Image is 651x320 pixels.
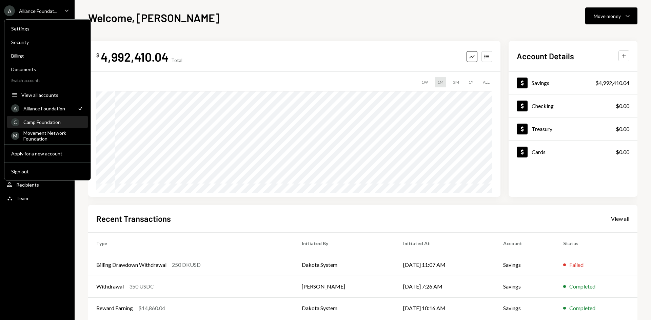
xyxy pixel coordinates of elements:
[611,215,629,222] div: View all
[595,79,629,87] div: $4,992,410.04
[96,213,171,224] h2: Recent Transactions
[7,148,88,160] button: Apply for a new account
[21,92,84,98] div: View all accounts
[7,89,88,101] button: View all accounts
[96,261,166,269] div: Billing Drawdown Withdrawal
[395,232,495,254] th: Initiated At
[11,39,84,45] div: Security
[23,119,84,125] div: Camp Foundation
[594,13,621,20] div: Move money
[395,276,495,297] td: [DATE] 7:26 AM
[101,49,169,64] div: 4,992,410.04
[509,118,637,140] a: Treasury$0.00
[11,132,19,140] div: M
[11,66,84,72] div: Documents
[585,7,637,24] button: Move money
[509,71,637,94] a: Savings$4,992,410.04
[466,77,476,87] div: 1Y
[11,151,84,156] div: Apply for a new account
[7,63,88,75] a: Documents
[532,103,554,109] div: Checking
[4,192,71,204] a: Team
[611,215,629,222] a: View all
[4,178,71,191] a: Recipients
[7,166,88,178] button: Sign out
[7,129,88,142] a: MMovement Network Foundation
[395,254,495,276] td: [DATE] 11:07 AM
[532,149,546,155] div: Cards
[96,282,124,291] div: Withdrawal
[532,126,552,132] div: Treasury
[495,297,555,319] td: Savings
[450,77,462,87] div: 3M
[11,26,84,31] div: Settings
[19,8,57,14] div: Alliance Foundat...
[569,282,595,291] div: Completed
[495,254,555,276] td: Savings
[495,232,555,254] th: Account
[294,297,395,319] td: Dakota System
[7,116,88,128] a: CCamp Foundation
[88,232,294,254] th: Type
[129,282,154,291] div: 350 USDC
[11,118,19,126] div: C
[569,304,595,312] div: Completed
[7,22,88,35] a: Settings
[294,254,395,276] td: Dakota System
[569,261,584,269] div: Failed
[7,36,88,48] a: Security
[4,5,15,16] div: A
[4,77,91,83] div: Switch accounts
[294,276,395,297] td: [PERSON_NAME]
[11,169,84,174] div: Sign out
[88,11,219,24] h1: Welcome, [PERSON_NAME]
[138,304,165,312] div: $14,860.04
[294,232,395,254] th: Initiated By
[509,94,637,117] a: Checking$0.00
[616,102,629,110] div: $0.00
[616,148,629,156] div: $0.00
[172,261,201,269] div: 250 DKUSD
[96,304,133,312] div: Reward Earning
[509,141,637,163] a: Cards$0.00
[517,50,574,62] h2: Account Details
[171,57,182,63] div: Total
[395,297,495,319] td: [DATE] 10:16 AM
[419,77,431,87] div: 1W
[555,232,637,254] th: Status
[616,125,629,133] div: $0.00
[495,276,555,297] td: Savings
[11,104,19,112] div: A
[23,106,73,111] div: Alliance Foundation
[16,195,28,201] div: Team
[96,52,99,59] div: $
[11,53,84,59] div: Billing
[23,130,84,142] div: Movement Network Foundation
[435,77,446,87] div: 1M
[16,182,39,188] div: Recipients
[532,80,549,86] div: Savings
[7,49,88,62] a: Billing
[480,77,492,87] div: ALL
